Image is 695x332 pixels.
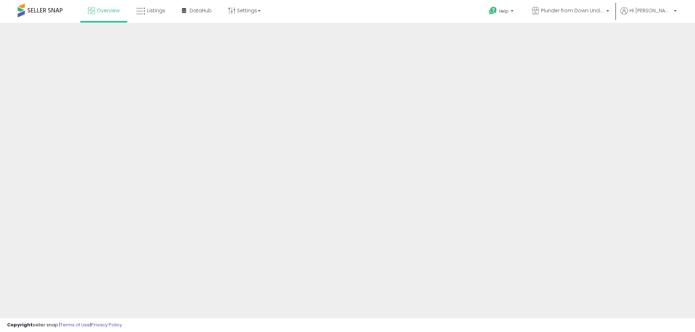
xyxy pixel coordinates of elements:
i: Get Help [489,6,497,15]
a: Hi [PERSON_NAME] [620,7,677,23]
span: Listings [147,7,165,14]
span: DataHub [190,7,212,14]
span: Help [499,8,509,14]
a: Help [483,1,521,23]
span: Plunder from Down Under Shop [541,7,604,14]
span: Hi [PERSON_NAME] [630,7,672,14]
span: Overview [97,7,120,14]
